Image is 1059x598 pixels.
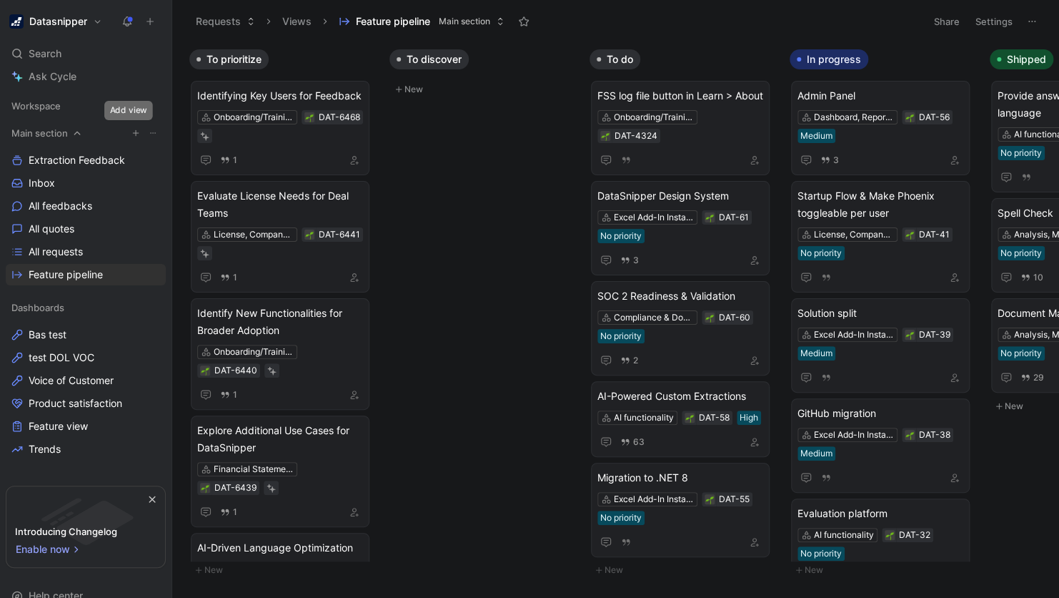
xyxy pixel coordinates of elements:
button: Shipped [990,49,1053,69]
span: Explore Additional Use Cases for DataSnipper [197,422,363,456]
div: 🌱 [600,131,610,141]
span: 3 [633,256,639,265]
span: test DOL VOC [29,351,94,365]
a: Explore Additional Use Cases for DataSnipperFinancial Statement Suite1 [191,416,369,527]
button: 🌱 [304,112,314,122]
button: 🌱 [705,212,715,222]
div: DAT-60 [719,310,750,325]
div: DAT-55 [719,492,750,506]
a: All feedbacks [6,195,166,217]
a: GitHub migrationExcel Add-In InstallerMedium [791,398,970,493]
button: 🌱 [200,483,210,493]
div: 🌱 [200,366,210,376]
div: DAT-6439 [214,481,257,495]
div: To discoverNew [384,43,584,105]
div: Add view [104,101,153,120]
div: Search [6,43,166,64]
span: Solution split [797,305,963,322]
button: In progress [790,49,868,69]
div: Medium [800,129,832,143]
button: 1 [217,152,240,168]
div: License, Company & User Management [214,227,294,242]
span: Identifying Key Users for Feedback [197,87,363,104]
img: bg-BLZuj68n.svg [19,486,153,559]
button: 1 [217,504,240,520]
span: Identify New Functionalities for Broader Adoption [197,305,363,339]
span: Workspace [11,99,61,113]
div: No priority [800,546,842,561]
a: Voice of Customer [6,370,166,391]
span: All requests [29,245,83,259]
button: 2 [617,353,641,368]
span: Main section [11,126,68,140]
a: Evaluation platformAI functionalityNo priority6 [791,499,970,593]
a: Solution splitExcel Add-In InstallerMedium [791,298,970,393]
span: To do [607,52,633,67]
span: Product satisfaction [29,396,122,411]
span: Trends [29,442,61,456]
a: Admin PanelDashboard, Reporting & GovernanceMedium3 [791,81,970,175]
button: 🌱 [705,313,715,323]
span: Extraction Feedback [29,153,125,167]
a: All requests [6,241,166,263]
button: 10 [1018,270,1046,285]
span: AI-Powered Custom Extractions [597,388,763,405]
div: No priority [600,329,642,343]
div: No priority [1000,246,1042,260]
span: AI-Driven Language Optimization [197,539,363,557]
div: 🌱 [685,413,695,423]
div: AI functionality [614,411,674,425]
div: No priority [600,229,642,243]
div: DAT-41 [919,227,950,242]
button: 🌱 [885,530,895,540]
img: 🌱 [705,496,714,504]
span: 1 [233,156,237,165]
span: Feature pipeline [29,268,103,282]
a: FSS log file button in Learn > AboutOnboarding/Training/Support [591,81,770,175]
div: Financial Statement Suite [214,462,294,476]
span: Dashboards [11,300,64,315]
button: 1 [217,270,240,285]
button: Share [928,11,966,31]
span: 2 [633,356,638,365]
div: DAT-61 [719,210,749,225]
div: Dashboards [6,297,166,318]
span: GitHub migration [797,405,963,422]
img: Datasnipper [9,14,24,29]
div: Excel Add-In Installer [614,492,694,506]
div: No priority [800,246,842,260]
button: New [790,562,978,579]
button: 63 [617,434,647,450]
span: 29 [1033,373,1044,382]
button: 29 [1018,370,1047,386]
a: DataSnipper Design SystemExcel Add-In InstallerNo priority3 [591,181,770,275]
img: 🌱 [905,231,914,240]
div: To doNew [584,43,784,586]
span: Inbox [29,176,55,190]
button: New [189,562,378,579]
span: Search [29,45,61,62]
img: 🌱 [705,214,714,222]
div: DAT-38 [919,428,950,442]
button: New [590,562,778,579]
a: Feature pipeline [6,264,166,285]
a: Ask Cycle [6,66,166,87]
span: All feedbacks [29,199,92,213]
div: AI functionality [814,528,874,542]
a: Inbox [6,172,166,194]
div: 🌱 [304,230,314,240]
span: To discover [407,52,462,67]
button: 🌱 [905,330,915,340]
div: Onboarding/Training/Support [214,345,294,359]
span: Migration to .NET 8 [597,469,763,486]
img: 🌱 [305,231,314,240]
button: Requests [189,11,262,32]
button: 🌱 [905,112,915,122]
span: 3 [833,156,839,165]
button: To do [590,49,640,69]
